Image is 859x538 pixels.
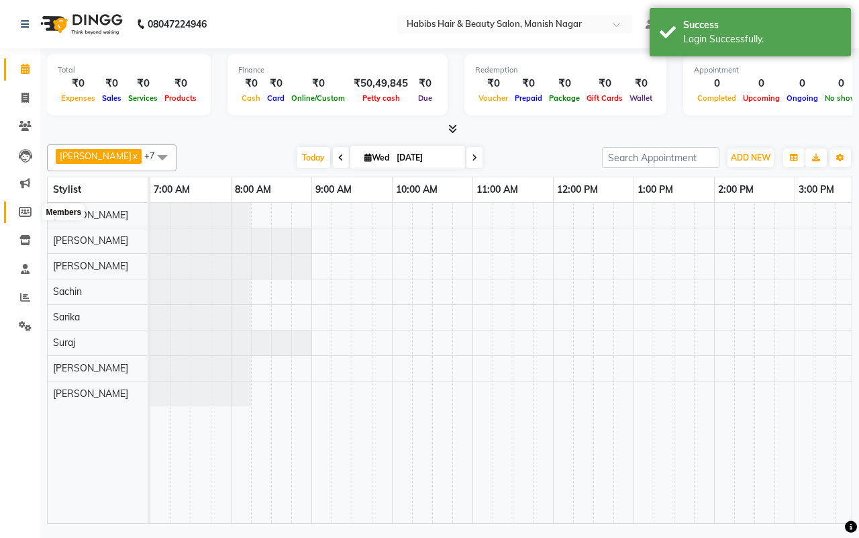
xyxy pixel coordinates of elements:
button: ADD NEW [727,148,774,167]
span: [PERSON_NAME] [53,209,128,221]
span: Gift Cards [583,93,626,103]
span: Upcoming [740,93,783,103]
a: 3:00 PM [795,180,838,199]
span: Suraj [53,337,75,349]
a: 8:00 AM [232,180,274,199]
div: ₹0 [58,76,99,91]
img: logo [34,5,126,43]
div: 0 [783,76,821,91]
div: ₹0 [125,76,161,91]
span: Voucher [475,93,511,103]
span: Expenses [58,93,99,103]
a: 2:00 PM [715,180,757,199]
span: Due [415,93,436,103]
div: ₹0 [475,76,511,91]
div: 0 [694,76,740,91]
span: Online/Custom [288,93,348,103]
span: Prepaid [511,93,546,103]
a: 11:00 AM [473,180,521,199]
div: ₹0 [288,76,348,91]
span: Package [546,93,583,103]
span: Services [125,93,161,103]
span: Cash [238,93,264,103]
span: Today [297,147,330,168]
div: ₹0 [583,76,626,91]
span: Sachin [53,285,82,298]
div: ₹0 [626,76,656,91]
span: [PERSON_NAME] [53,260,128,272]
span: Petty cash [359,93,403,103]
div: Members [42,204,85,220]
span: Sarika [53,311,80,323]
a: x [132,150,138,161]
div: ₹0 [546,76,583,91]
div: ₹50,49,845 [348,76,413,91]
span: ADD NEW [731,152,770,163]
div: ₹0 [264,76,288,91]
span: Card [264,93,288,103]
div: 0 [740,76,783,91]
div: Redemption [475,64,656,76]
a: 10:00 AM [393,180,441,199]
input: Search Appointment [602,147,719,168]
span: Completed [694,93,740,103]
span: Wallet [626,93,656,103]
div: ₹0 [413,76,437,91]
span: [PERSON_NAME] [60,150,132,161]
span: Stylist [53,183,81,195]
div: Total [58,64,200,76]
span: Sales [99,93,125,103]
span: Wed [361,152,393,163]
a: 7:00 AM [150,180,193,199]
span: [PERSON_NAME] [53,388,128,400]
div: ₹0 [238,76,264,91]
span: Products [161,93,200,103]
div: Finance [238,64,437,76]
span: Ongoing [783,93,821,103]
a: 1:00 PM [634,180,676,199]
div: ₹0 [161,76,200,91]
span: +7 [144,150,165,161]
a: 9:00 AM [312,180,355,199]
span: [PERSON_NAME] [53,362,128,374]
div: Success [683,18,841,32]
b: 08047224946 [148,5,207,43]
span: [PERSON_NAME] [53,234,128,246]
div: Login Successfully. [683,32,841,46]
input: 2025-09-03 [393,148,460,168]
div: ₹0 [99,76,125,91]
div: ₹0 [511,76,546,91]
a: 12:00 PM [554,180,601,199]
